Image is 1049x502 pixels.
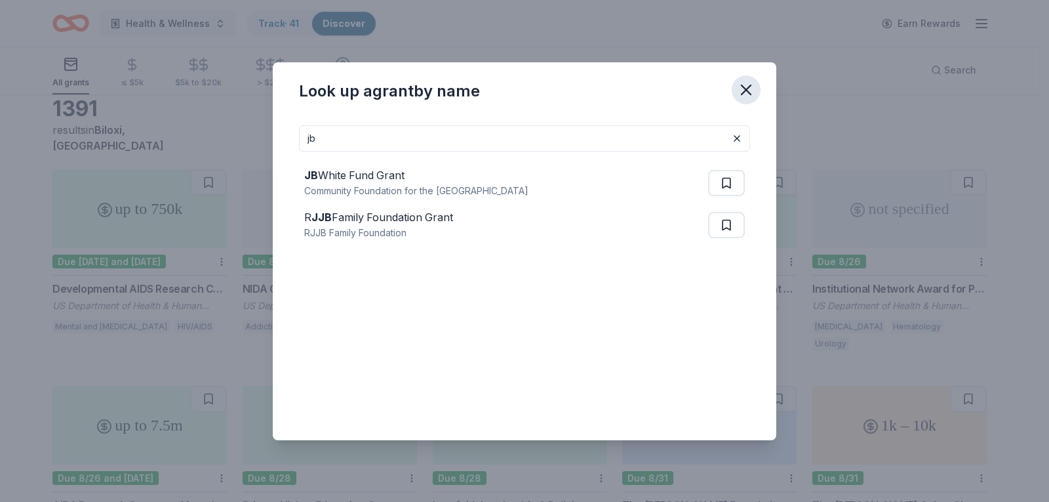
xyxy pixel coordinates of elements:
[299,81,480,102] div: Look up a grant by name
[304,169,318,182] strong: JB
[304,225,453,241] div: RJJB Family Foundation
[299,125,750,152] input: Search
[304,209,453,225] div: R Family Foundation Grant
[311,211,332,224] strong: JJB
[304,167,528,183] div: White Fund Grant
[304,183,528,199] div: Community Foundation for the [GEOGRAPHIC_DATA]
